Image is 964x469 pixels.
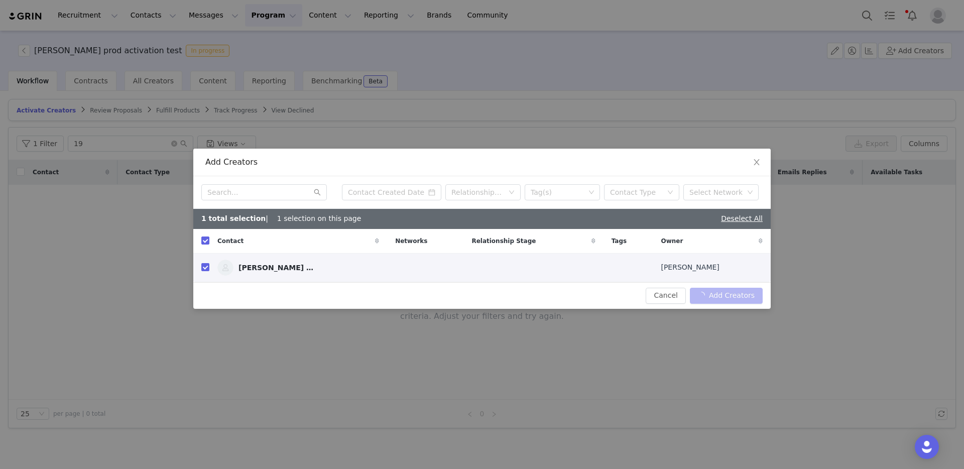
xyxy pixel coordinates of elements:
[753,158,761,166] i: icon: close
[915,435,939,459] div: Open Intercom Messenger
[451,187,504,197] div: Relationship Stage
[661,237,683,246] span: Owner
[201,213,361,224] div: | 1 selection on this page
[531,187,585,197] div: Tag(s)
[314,189,321,196] i: icon: search
[610,187,662,197] div: Contact Type
[646,288,685,304] button: Cancel
[661,262,719,273] span: [PERSON_NAME]
[201,214,266,222] b: 1 total selection
[588,189,594,196] i: icon: down
[205,157,759,168] div: Add Creators
[342,184,441,200] input: Contact Created Date
[217,260,233,276] img: 90c7653e-a154-4a7c-8a43-114ebb021791--s.jpg
[217,260,379,276] a: [PERSON_NAME] 19
[395,237,427,246] span: Networks
[428,189,435,196] i: icon: calendar
[612,237,627,246] span: Tags
[217,237,244,246] span: Contact
[743,149,771,177] button: Close
[238,264,314,272] div: [PERSON_NAME] 19
[471,237,536,246] span: Relationship Stage
[509,189,515,196] i: icon: down
[721,214,763,222] a: Deselect All
[201,184,327,200] input: Search...
[667,189,673,196] i: icon: down
[689,187,744,197] div: Select Network
[747,189,753,196] i: icon: down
